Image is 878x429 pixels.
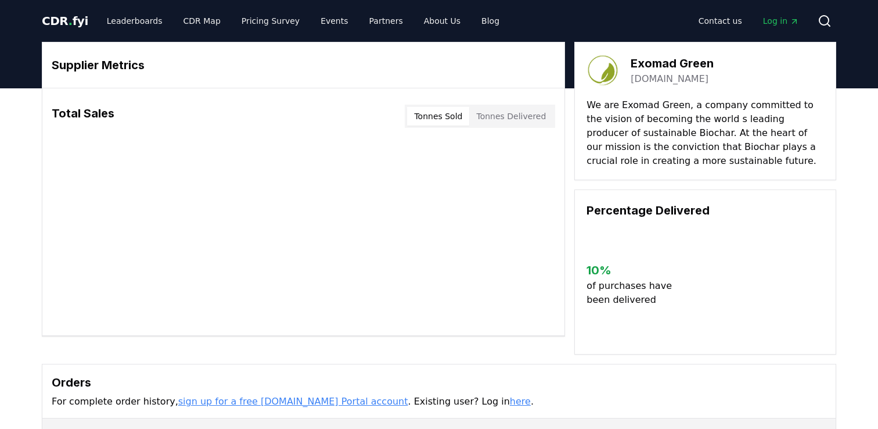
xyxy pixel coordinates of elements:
[631,55,714,72] h3: Exomad Green
[69,14,73,28] span: .
[178,396,408,407] a: sign up for a free [DOMAIN_NAME] Portal account
[407,107,469,126] button: Tonnes Sold
[42,14,88,28] span: CDR fyi
[586,98,824,168] p: We are Exomad Green, a company committed to the vision of becoming the world s leading producer o...
[232,10,309,31] a: Pricing Survey
[42,13,88,29] a: CDR.fyi
[586,54,619,87] img: Exomad Green-logo
[311,10,357,31] a: Events
[631,72,708,86] a: [DOMAIN_NAME]
[360,10,412,31] a: Partners
[754,10,808,31] a: Log in
[52,105,114,128] h3: Total Sales
[52,374,826,391] h3: Orders
[689,10,808,31] nav: Main
[689,10,751,31] a: Contact us
[763,15,799,27] span: Log in
[586,262,681,279] h3: 10 %
[586,279,681,307] p: of purchases have been delivered
[472,10,509,31] a: Blog
[52,56,555,74] h3: Supplier Metrics
[98,10,509,31] nav: Main
[98,10,172,31] a: Leaderboards
[586,202,824,219] h3: Percentage Delivered
[174,10,230,31] a: CDR Map
[469,107,553,126] button: Tonnes Delivered
[510,396,531,407] a: here
[415,10,470,31] a: About Us
[52,395,826,409] p: For complete order history, . Existing user? Log in .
